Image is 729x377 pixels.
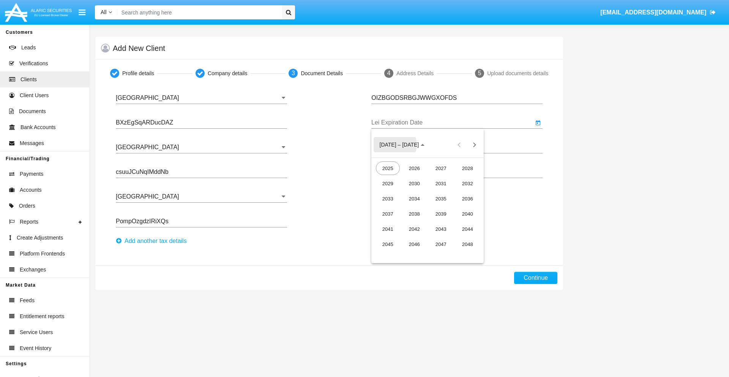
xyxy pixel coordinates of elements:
td: 2041 [374,221,401,237]
td: 2040 [454,206,481,221]
td: 2037 [374,206,401,221]
div: 2030 [402,177,426,190]
td: 2033 [374,191,401,206]
td: 2046 [401,237,428,252]
div: 2039 [429,207,453,221]
td: 2044 [454,221,481,237]
div: 2048 [456,237,480,251]
td: 2045 [374,237,401,252]
div: 2035 [429,192,453,205]
td: 2036 [454,191,481,206]
button: Previous 20 years [451,137,467,152]
div: 2043 [429,222,453,236]
div: 2029 [376,177,400,190]
div: 2027 [429,161,453,175]
div: 2040 [456,207,480,221]
td: 2048 [454,237,481,252]
div: 2025 [376,161,400,175]
div: 2047 [429,237,453,251]
div: 2036 [456,192,480,205]
div: 2028 [456,161,480,175]
td: 2025 [374,161,401,176]
div: 2031 [429,177,453,190]
button: Choose date [374,137,431,152]
div: 2034 [402,192,426,205]
div: 2038 [402,207,426,221]
div: 2041 [376,222,400,236]
td: 2039 [428,206,454,221]
td: 2038 [401,206,428,221]
td: 2042 [401,221,428,237]
div: 2032 [456,177,480,190]
div: 2045 [376,237,400,251]
td: 2034 [401,191,428,206]
div: 2026 [402,161,426,175]
td: 2027 [428,161,454,176]
td: 2035 [428,191,454,206]
td: 2030 [401,176,428,191]
td: 2028 [454,161,481,176]
div: 2033 [376,192,400,205]
td: 2043 [428,221,454,237]
div: 2042 [402,222,426,236]
div: 2044 [456,222,480,236]
td: 2029 [374,176,401,191]
td: 2031 [428,176,454,191]
div: 2037 [376,207,400,221]
td: 2032 [454,176,481,191]
td: 2026 [401,161,428,176]
div: 2046 [402,237,426,251]
span: [DATE] – [DATE] [380,142,419,148]
button: Next 20 years [467,137,482,152]
td: 2047 [428,237,454,252]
